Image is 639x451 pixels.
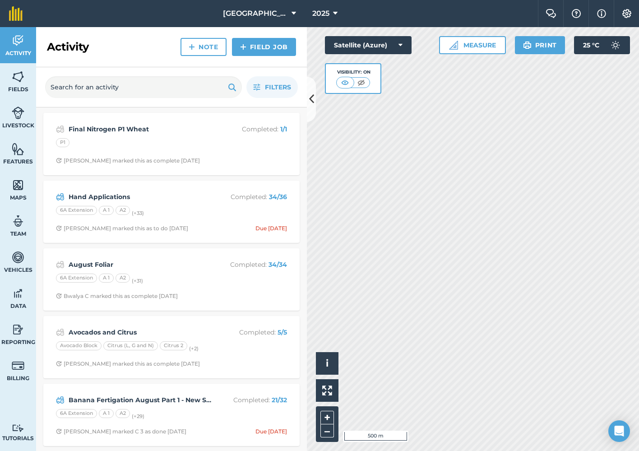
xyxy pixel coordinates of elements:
[608,420,630,442] div: Open Intercom Messenger
[56,293,62,299] img: Clock with arrow pointing clockwise
[49,321,294,373] a: Avocados and CitrusCompleted: 5/5Avocado BlockCitrus (L, G and N)Citrus 2(+2)Clock with arrow poi...
[49,186,294,237] a: Hand ApplicationsCompleted: 34/366A ExtensionA 1A2(+33)Clock with arrow pointing clockwise[PERSON...
[272,396,287,404] strong: 21 / 32
[99,274,114,283] div: A 1
[69,260,212,270] strong: August Foliar
[56,206,97,215] div: 6A Extension
[12,106,24,120] img: svg+xml;base64,PD94bWwgdmVyc2lvbj0iMS4wIiBlbmNvZGluZz0idXRmLTgiPz4KPCEtLSBHZW5lcmF0b3I6IEFkb2JlIE...
[69,192,212,202] strong: Hand Applications
[99,409,114,418] div: A 1
[265,82,291,92] span: Filters
[49,118,294,170] a: Final Nitrogen P1 WheatCompleted: 1/1P1Clock with arrow pointing clockwise[PERSON_NAME] marked th...
[56,259,65,270] img: svg+xml;base64,PD94bWwgdmVyc2lvbj0iMS4wIiBlbmNvZGluZz0idXRmLTgiPz4KPCEtLSBHZW5lcmF0b3I6IEFkb2JlIE...
[515,36,565,54] button: Print
[269,260,287,269] strong: 34 / 34
[546,9,556,18] img: Two speech bubbles overlapping with the left bubble in the forefront
[336,69,370,76] div: Visibility: On
[132,278,143,284] small: (+ 31 )
[12,359,24,372] img: svg+xml;base64,PD94bWwgdmVyc2lvbj0iMS4wIiBlbmNvZGluZz0idXRmLTgiPz4KPCEtLSBHZW5lcmF0b3I6IEFkb2JlIE...
[12,142,24,156] img: svg+xml;base64,PHN2ZyB4bWxucz0iaHR0cDovL3d3dy53My5vcmcvMjAwMC9zdmciIHdpZHRoPSI1NiIgaGVpZ2h0PSI2MC...
[56,428,186,435] div: [PERSON_NAME] marked C 3 as done [DATE]
[312,8,329,19] span: 2025
[597,8,606,19] img: svg+xml;base64,PHN2ZyB4bWxucz0iaHR0cDovL3d3dy53My5vcmcvMjAwMC9zdmciIHdpZHRoPSIxNyIgaGVpZ2h0PSIxNy...
[12,424,24,432] img: svg+xml;base64,PD94bWwgdmVyc2lvbj0iMS4wIiBlbmNvZGluZz0idXRmLTgiPz4KPCEtLSBHZW5lcmF0b3I6IEFkb2JlIE...
[326,358,329,369] span: i
[56,274,97,283] div: 6A Extension
[9,6,23,21] img: fieldmargin Logo
[240,42,246,52] img: svg+xml;base64,PHN2ZyB4bWxucz0iaHR0cDovL3d3dy53My5vcmcvMjAwMC9zdmciIHdpZHRoPSIxNCIgaGVpZ2h0PSIyNC...
[12,214,24,228] img: svg+xml;base64,PD94bWwgdmVyc2lvbj0iMS4wIiBlbmNvZGluZz0idXRmLTgiPz4KPCEtLSBHZW5lcmF0b3I6IEFkb2JlIE...
[69,395,212,405] strong: Banana Fertigation August Part 1 - New Season Soil Boost
[49,389,294,441] a: Banana Fertigation August Part 1 - New Season Soil BoostCompleted: 21/326A ExtensionA 1A2(+29)Clo...
[132,413,144,419] small: (+ 29 )
[339,78,351,87] img: svg+xml;base64,PHN2ZyB4bWxucz0iaHR0cDovL3d3dy53My5vcmcvMjAwMC9zdmciIHdpZHRoPSI1MCIgaGVpZ2h0PSI0MC...
[12,178,24,192] img: svg+xml;base64,PHN2ZyB4bWxucz0iaHR0cDovL3d3dy53My5vcmcvMjAwMC9zdmciIHdpZHRoPSI1NiIgaGVpZ2h0PSI2MC...
[56,158,62,163] img: Clock with arrow pointing clockwise
[56,225,188,232] div: [PERSON_NAME] marked this as to do [DATE]
[574,36,630,54] button: 25 °C
[12,287,24,300] img: svg+xml;base64,PD94bWwgdmVyc2lvbj0iMS4wIiBlbmNvZGluZz0idXRmLTgiPz4KPCEtLSBHZW5lcmF0b3I6IEFkb2JlIE...
[255,225,287,232] div: Due [DATE]
[255,428,287,435] div: Due [DATE]
[449,41,458,50] img: Ruler icon
[99,206,114,215] div: A 1
[215,395,287,405] p: Completed :
[56,327,65,338] img: svg+xml;base64,PD94bWwgdmVyc2lvbj0iMS4wIiBlbmNvZGluZz0idXRmLTgiPz4KPCEtLSBHZW5lcmF0b3I6IEFkb2JlIE...
[116,409,130,418] div: A2
[56,225,62,231] img: Clock with arrow pointing clockwise
[56,341,102,350] div: Avocado Block
[181,38,227,56] a: Note
[116,274,130,283] div: A2
[45,76,242,98] input: Search for an activity
[246,76,298,98] button: Filters
[320,411,334,424] button: +
[116,206,130,215] div: A2
[56,124,65,135] img: svg+xml;base64,PD94bWwgdmVyc2lvbj0iMS4wIiBlbmNvZGluZz0idXRmLTgiPz4KPCEtLSBHZW5lcmF0b3I6IEFkb2JlIE...
[583,36,599,54] span: 25 ° C
[621,9,632,18] img: A cog icon
[571,9,582,18] img: A question mark icon
[160,341,187,350] div: Citrus 2
[49,254,294,305] a: August FoliarCompleted: 34/346A ExtensionA 1A2(+31)Clock with arrow pointing clockwiseBwalya C ma...
[12,323,24,336] img: svg+xml;base64,PD94bWwgdmVyc2lvbj0iMS4wIiBlbmNvZGluZz0idXRmLTgiPz4KPCEtLSBHZW5lcmF0b3I6IEFkb2JlIE...
[56,157,200,164] div: [PERSON_NAME] marked this as complete [DATE]
[56,409,97,418] div: 6A Extension
[47,40,89,54] h2: Activity
[215,327,287,337] p: Completed :
[278,328,287,336] strong: 5 / 5
[56,293,178,300] div: Bwalya C marked this as complete [DATE]
[228,82,236,93] img: svg+xml;base64,PHN2ZyB4bWxucz0iaHR0cDovL3d3dy53My5vcmcvMjAwMC9zdmciIHdpZHRoPSIxOSIgaGVpZ2h0PSIyNC...
[215,192,287,202] p: Completed :
[223,8,288,19] span: [GEOGRAPHIC_DATA]
[12,70,24,84] img: svg+xml;base64,PHN2ZyB4bWxucz0iaHR0cDovL3d3dy53My5vcmcvMjAwMC9zdmciIHdpZHRoPSI1NiIgaGVpZ2h0PSI2MC...
[132,210,144,216] small: (+ 33 )
[280,125,287,133] strong: 1 / 1
[56,395,65,405] img: svg+xml;base64,PD94bWwgdmVyc2lvbj0iMS4wIiBlbmNvZGluZz0idXRmLTgiPz4KPCEtLSBHZW5lcmF0b3I6IEFkb2JlIE...
[215,260,287,270] p: Completed :
[103,341,158,350] div: Citrus (L, G and N)
[607,36,625,54] img: svg+xml;base64,PD94bWwgdmVyc2lvbj0iMS4wIiBlbmNvZGluZz0idXRmLTgiPz4KPCEtLSBHZW5lcmF0b3I6IEFkb2JlIE...
[189,345,199,352] small: (+ 2 )
[56,138,69,147] div: P1
[12,34,24,47] img: svg+xml;base64,PD94bWwgdmVyc2lvbj0iMS4wIiBlbmNvZGluZz0idXRmLTgiPz4KPCEtLSBHZW5lcmF0b3I6IEFkb2JlIE...
[316,352,338,375] button: i
[215,124,287,134] p: Completed :
[56,428,62,434] img: Clock with arrow pointing clockwise
[439,36,506,54] button: Measure
[56,361,62,367] img: Clock with arrow pointing clockwise
[325,36,412,54] button: Satellite (Azure)
[269,193,287,201] strong: 34 / 36
[232,38,296,56] a: Field Job
[322,386,332,395] img: Four arrows, one pointing top left, one top right, one bottom right and the last bottom left
[12,251,24,264] img: svg+xml;base64,PD94bWwgdmVyc2lvbj0iMS4wIiBlbmNvZGluZz0idXRmLTgiPz4KPCEtLSBHZW5lcmF0b3I6IEFkb2JlIE...
[69,124,212,134] strong: Final Nitrogen P1 Wheat
[56,191,65,202] img: svg+xml;base64,PD94bWwgdmVyc2lvbj0iMS4wIiBlbmNvZGluZz0idXRmLTgiPz4KPCEtLSBHZW5lcmF0b3I6IEFkb2JlIE...
[69,327,212,337] strong: Avocados and Citrus
[523,40,532,51] img: svg+xml;base64,PHN2ZyB4bWxucz0iaHR0cDovL3d3dy53My5vcmcvMjAwMC9zdmciIHdpZHRoPSIxOSIgaGVpZ2h0PSIyNC...
[56,360,200,367] div: [PERSON_NAME] marked this as complete [DATE]
[356,78,367,87] img: svg+xml;base64,PHN2ZyB4bWxucz0iaHR0cDovL3d3dy53My5vcmcvMjAwMC9zdmciIHdpZHRoPSI1MCIgaGVpZ2h0PSI0MC...
[189,42,195,52] img: svg+xml;base64,PHN2ZyB4bWxucz0iaHR0cDovL3d3dy53My5vcmcvMjAwMC9zdmciIHdpZHRoPSIxNCIgaGVpZ2h0PSIyNC...
[320,424,334,437] button: –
